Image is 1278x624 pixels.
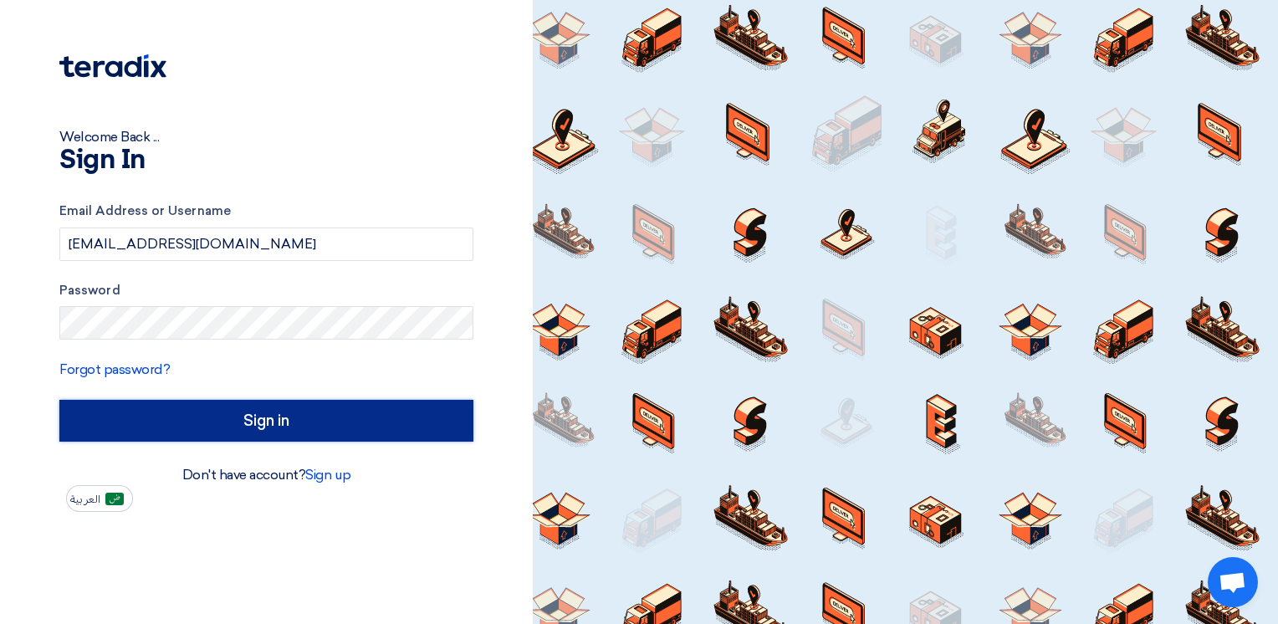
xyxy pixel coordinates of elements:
a: Forgot password? [59,361,170,377]
input: Enter your business email or username [59,228,473,261]
span: العربية [70,494,100,505]
button: العربية [66,485,133,512]
img: ar-AR.png [105,493,124,505]
div: Welcome Back ... [59,127,473,147]
img: Teradix logo [59,54,166,78]
div: Don't have account? [59,465,473,485]
label: Password [59,281,473,300]
a: Open chat [1208,557,1258,607]
label: Email Address or Username [59,202,473,221]
input: Sign in [59,400,473,442]
a: Sign up [305,467,350,483]
h1: Sign In [59,147,473,174]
